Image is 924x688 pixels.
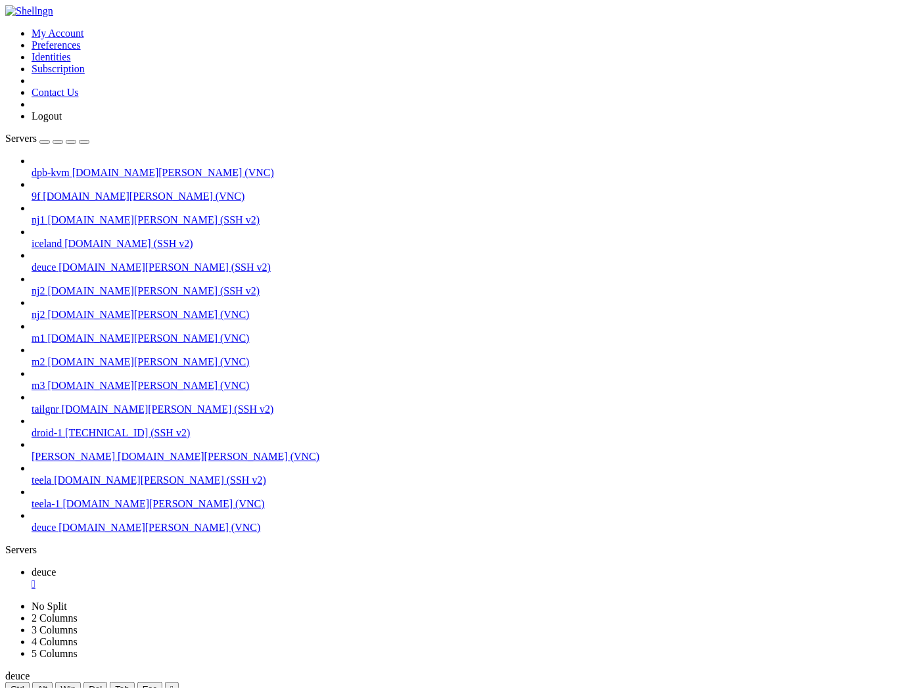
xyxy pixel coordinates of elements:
a: 5 Columns [32,648,78,659]
span: [DOMAIN_NAME][PERSON_NAME] (VNC) [47,333,249,344]
img: Shellngn [5,5,53,17]
li: teela-1 [DOMAIN_NAME][PERSON_NAME] (VNC) [32,486,919,510]
span: teela [32,474,51,486]
span: [PERSON_NAME] [32,451,115,462]
span: m1 [32,333,45,344]
span: Servers [5,133,37,144]
li: nj2 [DOMAIN_NAME][PERSON_NAME] (SSH v2) [32,273,919,297]
span: [DOMAIN_NAME][PERSON_NAME] (SSH v2) [58,262,271,273]
span: [DOMAIN_NAME][PERSON_NAME] (VNC) [47,309,249,320]
a:  [32,578,919,590]
a: dpb-kvm [DOMAIN_NAME][PERSON_NAME] (VNC) [32,167,919,179]
span: iceland [32,238,62,249]
span: teela-1 [32,498,60,509]
span: [DOMAIN_NAME][PERSON_NAME] (VNC) [72,167,274,178]
a: Contact Us [32,87,79,98]
span: deuce [5,670,30,681]
span: [TECHNICAL_ID] (SSH v2) [65,427,190,438]
span: [DOMAIN_NAME][PERSON_NAME] (VNC) [47,356,249,367]
li: nj1 [DOMAIN_NAME][PERSON_NAME] (SSH v2) [32,202,919,226]
span: [DOMAIN_NAME][PERSON_NAME] (SSH v2) [47,214,260,225]
span: droid-1 [32,427,62,438]
li: m1 [DOMAIN_NAME][PERSON_NAME] (VNC) [32,321,919,344]
a: deuce [DOMAIN_NAME][PERSON_NAME] (VNC) [32,522,919,534]
a: 2 Columns [32,612,78,624]
span: nj1 [32,214,45,225]
li: teela [DOMAIN_NAME][PERSON_NAME] (SSH v2) [32,463,919,486]
span: [DOMAIN_NAME][PERSON_NAME] (SSH v2) [47,285,260,296]
a: 3 Columns [32,624,78,635]
span: nj2 [32,309,45,320]
span: 9f [32,191,40,202]
span: [DOMAIN_NAME][PERSON_NAME] (VNC) [118,451,319,462]
span: nj2 [32,285,45,296]
span: dpb-kvm [32,167,70,178]
li: droid-1 [TECHNICAL_ID] (SSH v2) [32,415,919,439]
span: [DOMAIN_NAME][PERSON_NAME] (SSH v2) [62,403,274,415]
a: nj2 [DOMAIN_NAME][PERSON_NAME] (SSH v2) [32,285,919,297]
li: iceland [DOMAIN_NAME] (SSH v2) [32,226,919,250]
a: [PERSON_NAME] [DOMAIN_NAME][PERSON_NAME] (VNC) [32,451,919,463]
li: tailgnr [DOMAIN_NAME][PERSON_NAME] (SSH v2) [32,392,919,415]
li: 9f [DOMAIN_NAME][PERSON_NAME] (VNC) [32,179,919,202]
li: m2 [DOMAIN_NAME][PERSON_NAME] (VNC) [32,344,919,368]
div: Servers [5,544,919,556]
li: deuce [DOMAIN_NAME][PERSON_NAME] (VNC) [32,510,919,534]
span: m3 [32,380,45,391]
span: deuce [32,522,56,533]
a: deuce [DOMAIN_NAME][PERSON_NAME] (SSH v2) [32,262,919,273]
li: [PERSON_NAME] [DOMAIN_NAME][PERSON_NAME] (VNC) [32,439,919,463]
span: m2 [32,356,45,367]
span: tailgnr [32,403,59,415]
a: tailgnr [DOMAIN_NAME][PERSON_NAME] (SSH v2) [32,403,919,415]
a: m2 [DOMAIN_NAME][PERSON_NAME] (VNC) [32,356,919,368]
li: nj2 [DOMAIN_NAME][PERSON_NAME] (VNC) [32,297,919,321]
a: Subscription [32,63,85,74]
a: My Account [32,28,84,39]
a: nj2 [DOMAIN_NAME][PERSON_NAME] (VNC) [32,309,919,321]
span: deuce [32,566,56,578]
li: dpb-kvm [DOMAIN_NAME][PERSON_NAME] (VNC) [32,155,919,179]
a: teela-1 [DOMAIN_NAME][PERSON_NAME] (VNC) [32,498,919,510]
a: nj1 [DOMAIN_NAME][PERSON_NAME] (SSH v2) [32,214,919,226]
a: No Split [32,601,67,612]
a: Servers [5,133,89,144]
a: iceland [DOMAIN_NAME] (SSH v2) [32,238,919,250]
span: [DOMAIN_NAME][PERSON_NAME] (SSH v2) [54,474,266,486]
a: teela [DOMAIN_NAME][PERSON_NAME] (SSH v2) [32,474,919,486]
a: Identities [32,51,71,62]
span: [DOMAIN_NAME][PERSON_NAME] (VNC) [63,498,265,509]
a: Logout [32,110,62,122]
a: m1 [DOMAIN_NAME][PERSON_NAME] (VNC) [32,333,919,344]
li: deuce [DOMAIN_NAME][PERSON_NAME] (SSH v2) [32,250,919,273]
a: 4 Columns [32,636,78,647]
span: [DOMAIN_NAME][PERSON_NAME] (VNC) [58,522,260,533]
span: [DOMAIN_NAME][PERSON_NAME] (VNC) [43,191,244,202]
span: [DOMAIN_NAME][PERSON_NAME] (VNC) [47,380,249,391]
a: Preferences [32,39,81,51]
a: droid-1 [TECHNICAL_ID] (SSH v2) [32,427,919,439]
span: [DOMAIN_NAME] (SSH v2) [64,238,193,249]
li: m3 [DOMAIN_NAME][PERSON_NAME] (VNC) [32,368,919,392]
a: 9f [DOMAIN_NAME][PERSON_NAME] (VNC) [32,191,919,202]
span: deuce [32,262,56,273]
a: m3 [DOMAIN_NAME][PERSON_NAME] (VNC) [32,380,919,392]
a: deuce [32,566,919,590]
